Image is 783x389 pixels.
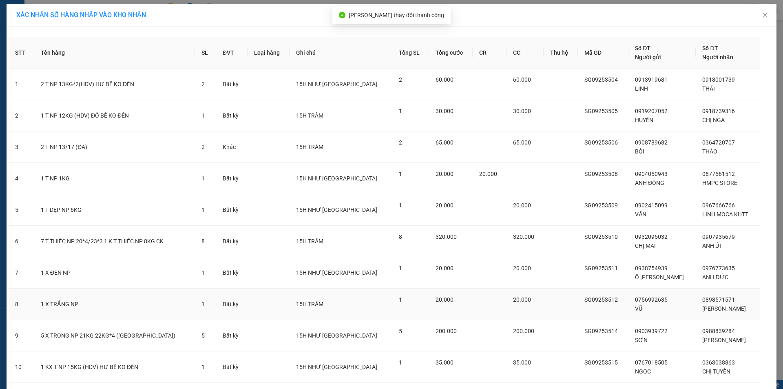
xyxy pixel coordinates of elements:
span: CHỊ NGA [702,117,725,123]
th: CC [507,37,544,69]
td: Bất kỳ [216,257,248,289]
td: 1 [9,69,34,100]
span: SG09253512 [584,296,618,303]
th: Ghi chú [290,37,392,69]
span: 15H NHƯ [GEOGRAPHIC_DATA] [296,332,377,339]
span: 15H NHƯ [GEOGRAPHIC_DATA] [296,364,377,370]
span: 1 [201,175,205,182]
th: Thu hộ [544,37,578,69]
span: 0907935679 [702,233,735,240]
span: 0976773635 [702,265,735,271]
span: 1 [399,359,402,366]
span: 200.000 [513,328,534,334]
button: Close [754,4,776,27]
td: Bất kỳ [216,100,248,131]
td: 9 [9,320,34,351]
span: BỒI [635,148,644,155]
span: 20.000 [513,202,531,209]
span: 15H NHƯ [GEOGRAPHIC_DATA] [296,207,377,213]
span: 1 [201,112,205,119]
span: 30.000 [513,108,531,114]
span: 60.000 [436,76,453,83]
th: Mã GD [578,37,628,69]
span: 0877561512 [702,171,735,177]
td: 1 T NP 1KG [34,163,195,194]
td: Bất kỳ [216,320,248,351]
td: Khác [216,131,248,163]
span: SG09253515 [584,359,618,366]
span: 5 [399,328,402,334]
span: 2 [399,139,402,146]
span: ANH ĐỨC [702,274,728,280]
span: HMPC STORE [702,180,737,186]
span: 0364720707 [702,139,735,146]
span: 35.000 [436,359,453,366]
span: 5 [201,332,205,339]
span: VĂN [635,211,646,218]
span: 15H TRÂM [296,112,323,119]
span: 15H TRÂM [296,144,323,150]
span: THẢO [702,148,717,155]
span: NGỌC [635,368,651,375]
span: 0913919681 [635,76,668,83]
td: Bất kỳ [216,289,248,320]
th: CR [473,37,507,69]
td: Bất kỳ [216,163,248,194]
span: 0767018505 [635,359,668,366]
span: [PERSON_NAME] [702,305,746,312]
span: XÁC NHẬN SỐ HÀNG NHẬP VÀO KHO NHẬN [16,11,146,19]
span: SG09253508 [584,171,618,177]
span: 20.000 [436,202,453,209]
td: 3 [9,131,34,163]
span: LINH [635,85,648,92]
span: 1 [201,364,205,370]
span: 65.000 [513,139,531,146]
td: 4 [9,163,34,194]
td: 6 [9,226,34,257]
span: 8 [399,233,402,240]
span: 20.000 [513,296,531,303]
td: 7 T THIẾC NP 20*4/23*3 1 K T THIẾC NP 8KG CK [34,226,195,257]
span: 1 [201,207,205,213]
span: 1 [399,296,402,303]
th: Tổng SL [392,37,429,69]
td: 10 [9,351,34,383]
span: 8 [201,238,205,245]
td: 2 T NP 13KG*2(HDV) HƯ BỂ KO ĐỀN [34,69,195,100]
td: 1 X ĐEN NP [34,257,195,289]
span: ANH ÚT [702,242,722,249]
span: 20.000 [479,171,497,177]
span: 1 [399,108,402,114]
td: 1 KX T NP 15KG (HDV) HƯ BỂ KO ĐỀN [34,351,195,383]
span: 0918739316 [702,108,735,114]
td: 1 X TRẮNG NP [34,289,195,320]
span: 60.000 [513,76,531,83]
span: 320.000 [436,233,457,240]
span: Ô [PERSON_NAME] [635,274,684,280]
th: Tổng cước [429,37,473,69]
span: 2 [399,76,402,83]
span: SG09253505 [584,108,618,114]
span: SG09253509 [584,202,618,209]
span: 20.000 [436,265,453,271]
td: Bất kỳ [216,351,248,383]
span: 0967666766 [702,202,735,209]
th: Tên hàng [34,37,195,69]
span: 20.000 [436,171,453,177]
span: 1 [399,265,402,271]
span: 0932095032 [635,233,668,240]
td: 1 T DẸP NP 6KG [34,194,195,226]
span: 0363038863 [702,359,735,366]
span: LINH MOCA KHTT [702,211,748,218]
span: 15H TRÂM [296,238,323,245]
th: STT [9,37,34,69]
span: 2 [201,81,205,87]
span: SG09253514 [584,328,618,334]
span: 15H NHƯ [GEOGRAPHIC_DATA] [296,269,377,276]
span: 15H NHƯ [GEOGRAPHIC_DATA] [296,175,377,182]
span: SG09253511 [584,265,618,271]
td: 5 [9,194,34,226]
span: 20.000 [513,265,531,271]
span: Số ĐT [635,45,650,51]
span: 65.000 [436,139,453,146]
